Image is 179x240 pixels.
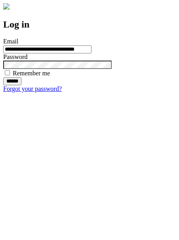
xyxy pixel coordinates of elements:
[3,85,62,92] a: Forgot your password?
[3,38,18,45] label: Email
[13,70,50,77] label: Remember me
[3,19,176,30] h2: Log in
[3,3,10,10] img: logo-4e3dc11c47720685a147b03b5a06dd966a58ff35d612b21f08c02c0306f2b779.png
[3,53,27,60] label: Password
